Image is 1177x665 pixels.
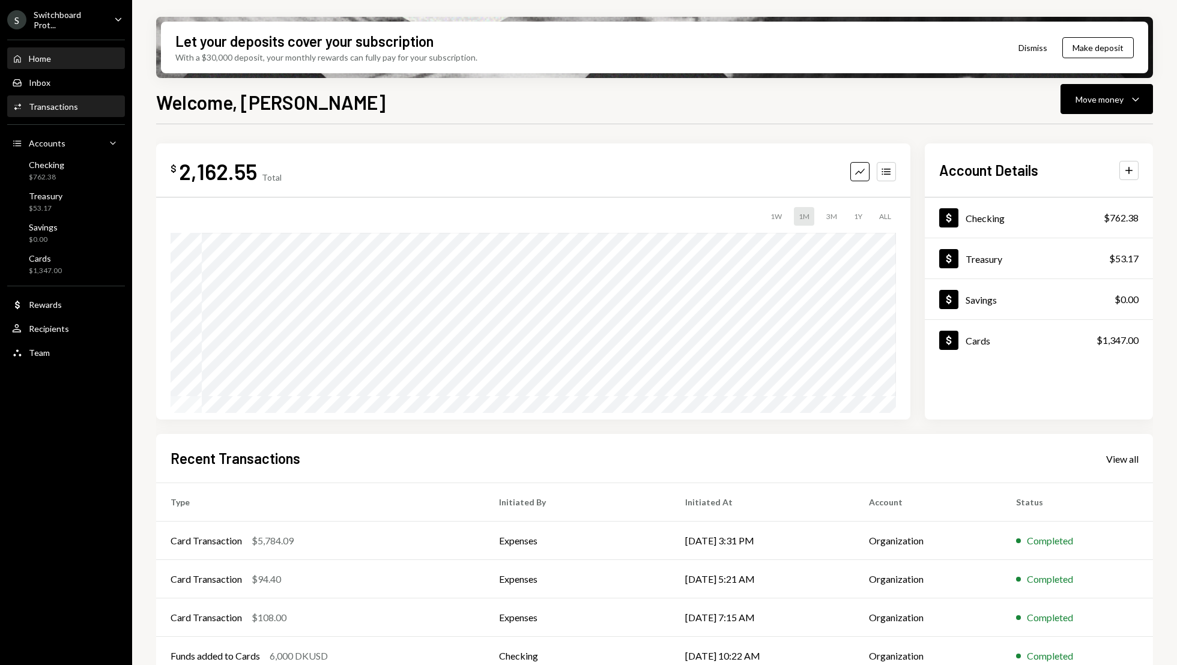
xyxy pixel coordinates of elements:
[7,10,26,29] div: S
[925,197,1153,238] a: Checking$762.38
[821,207,842,226] div: 3M
[1106,452,1139,465] a: View all
[766,207,787,226] div: 1W
[1106,453,1139,465] div: View all
[1027,610,1073,625] div: Completed
[966,212,1005,224] div: Checking
[29,203,62,214] div: $53.17
[671,560,854,598] td: [DATE] 5:21 AM
[1027,572,1073,586] div: Completed
[29,323,69,334] div: Recipients
[29,222,58,232] div: Savings
[966,253,1002,265] div: Treasury
[671,598,854,637] td: [DATE] 7:15 AM
[171,534,242,548] div: Card Transaction
[29,160,64,170] div: Checking
[855,560,1002,598] td: Organization
[794,207,814,226] div: 1M
[1027,649,1073,663] div: Completed
[966,335,990,346] div: Cards
[29,299,62,310] div: Rewards
[7,187,125,216] a: Treasury$53.17
[29,348,50,358] div: Team
[7,250,125,278] a: Cards$1,347.00
[855,483,1002,522] th: Account
[156,90,386,114] h1: Welcome, [PERSON_NAME]
[671,522,854,560] td: [DATE] 3:31 PM
[925,279,1153,319] a: Savings$0.00
[1097,333,1139,348] div: $1,347.00
[29,172,64,182] div: $762.38
[1003,34,1062,62] button: Dismiss
[156,483,485,522] th: Type
[939,160,1038,180] h2: Account Details
[1027,534,1073,548] div: Completed
[1061,84,1153,114] button: Move money
[925,238,1153,278] a: Treasury$53.17
[171,163,177,175] div: $
[252,534,294,548] div: $5,784.09
[171,649,260,663] div: Funds added to Cards
[1104,211,1139,225] div: $762.38
[7,95,125,117] a: Transactions
[966,294,997,305] div: Savings
[252,610,286,625] div: $108.00
[175,51,477,64] div: With a $30,000 deposit, your monthly rewards can fully pay for your subscription.
[29,253,62,263] div: Cards
[179,158,257,185] div: 2,162.55
[175,31,434,51] div: Let your deposits cover your subscription
[671,483,854,522] th: Initiated At
[7,156,125,185] a: Checking$762.38
[29,101,78,112] div: Transactions
[855,598,1002,637] td: Organization
[171,572,242,586] div: Card Transaction
[1076,93,1124,106] div: Move money
[7,132,125,154] a: Accounts
[485,560,671,598] td: Expenses
[34,10,104,30] div: Switchboard Prot...
[29,235,58,245] div: $0.00
[7,317,125,339] a: Recipients
[925,320,1153,360] a: Cards$1,347.00
[1115,292,1139,307] div: $0.00
[7,342,125,363] a: Team
[1062,37,1134,58] button: Make deposit
[29,191,62,201] div: Treasury
[855,522,1002,560] td: Organization
[874,207,896,226] div: ALL
[252,572,281,586] div: $94.40
[1002,483,1153,522] th: Status
[29,77,50,88] div: Inbox
[262,172,282,182] div: Total
[171,610,242,625] div: Card Transaction
[485,483,671,522] th: Initiated By
[849,207,867,226] div: 1Y
[29,266,62,276] div: $1,347.00
[29,138,65,148] div: Accounts
[171,448,300,468] h2: Recent Transactions
[7,293,125,315] a: Rewards
[1109,251,1139,266] div: $53.17
[485,522,671,560] td: Expenses
[29,53,51,64] div: Home
[270,649,328,663] div: 6,000 DKUSD
[7,71,125,93] a: Inbox
[7,47,125,69] a: Home
[485,598,671,637] td: Expenses
[7,218,125,247] a: Savings$0.00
